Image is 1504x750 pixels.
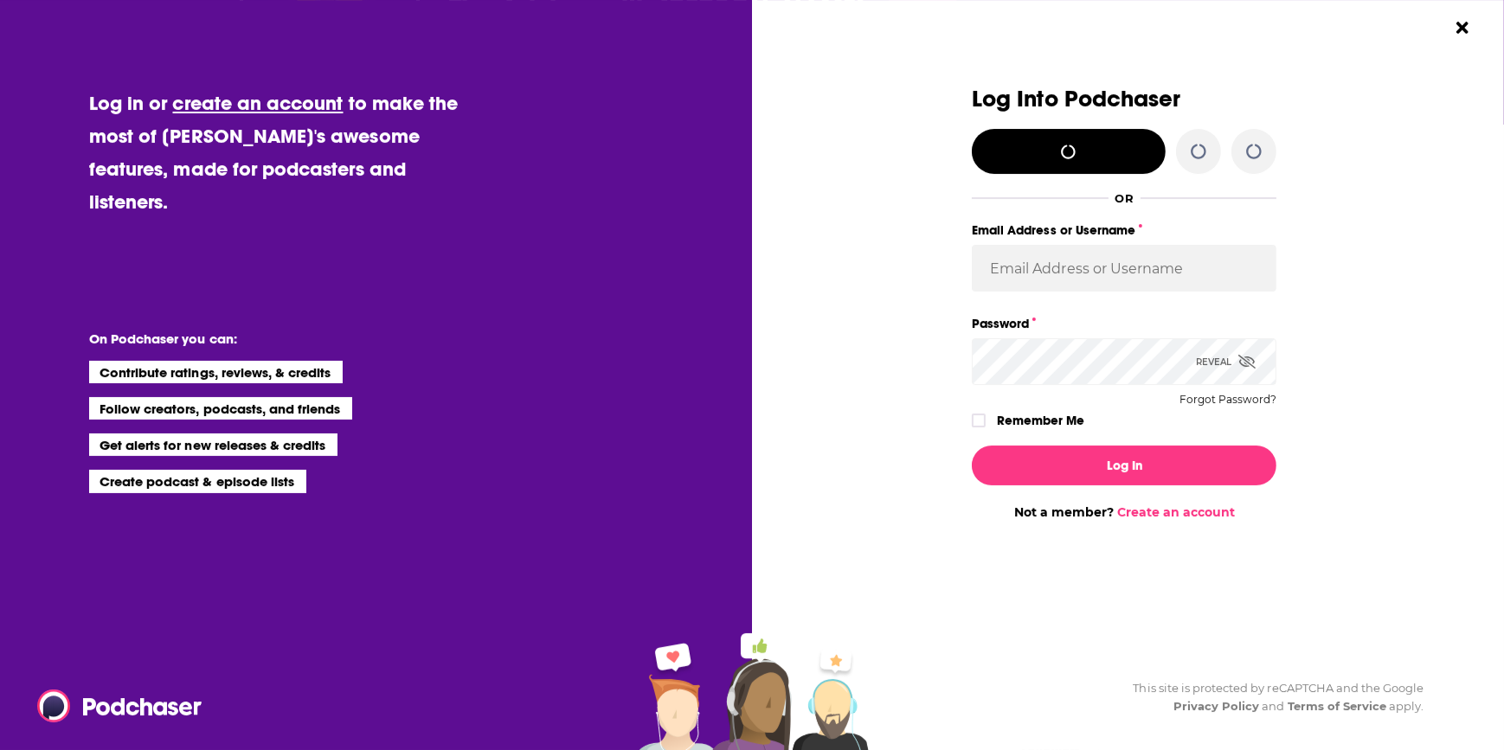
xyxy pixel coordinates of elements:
[997,409,1084,432] label: Remember Me
[972,504,1276,520] div: Not a member?
[89,397,353,420] li: Follow creators, podcasts, and friends
[89,470,306,492] li: Create podcast & episode lists
[1115,191,1134,205] div: OR
[37,689,203,722] img: Podchaser - Follow, Share and Rate Podcasts
[972,446,1276,485] button: Log In
[89,433,337,456] li: Get alerts for new releases & credits
[972,219,1276,241] label: Email Address or Username
[1179,394,1276,406] button: Forgot Password?
[972,245,1276,292] input: Email Address or Username
[89,330,435,347] li: On Podchaser you can:
[1446,11,1479,44] button: Close Button
[89,361,344,383] li: Contribute ratings, reviews, & credits
[1120,679,1424,715] div: This site is protected by reCAPTCHA and the Google and apply.
[1173,699,1260,713] a: Privacy Policy
[1288,699,1387,713] a: Terms of Service
[972,87,1276,112] h3: Log Into Podchaser
[1117,504,1235,520] a: Create an account
[1196,338,1256,385] div: Reveal
[173,91,344,115] a: create an account
[972,312,1276,335] label: Password
[37,689,190,722] a: Podchaser - Follow, Share and Rate Podcasts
